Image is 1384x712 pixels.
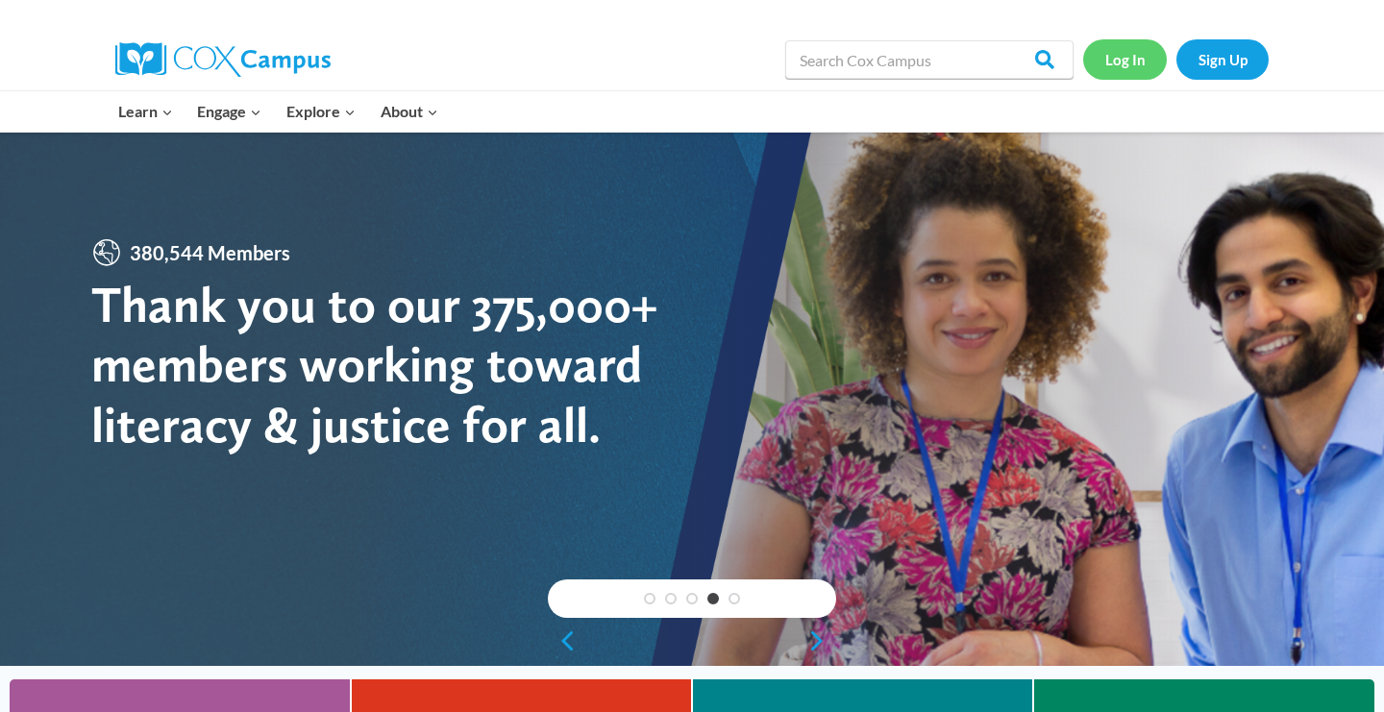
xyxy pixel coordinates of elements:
a: 1 [644,593,655,604]
button: Child menu of About [368,91,451,132]
button: Child menu of Explore [274,91,368,132]
button: Child menu of Learn [106,91,185,132]
button: Child menu of Engage [185,91,275,132]
a: next [807,629,836,652]
a: 4 [707,593,719,604]
a: Sign Up [1176,39,1269,79]
a: previous [548,629,577,652]
nav: Secondary Navigation [1083,39,1269,79]
input: Search Cox Campus [785,40,1074,79]
span: 380,544 Members [122,237,298,268]
div: Thank you to our 375,000+ members working toward literacy & justice for all. [91,275,692,454]
nav: Primary Navigation [106,91,450,132]
a: 2 [665,593,677,604]
a: 3 [686,593,698,604]
a: 5 [729,593,740,604]
img: Cox Campus [115,42,331,77]
a: Log In [1083,39,1167,79]
div: content slider buttons [548,622,836,660]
